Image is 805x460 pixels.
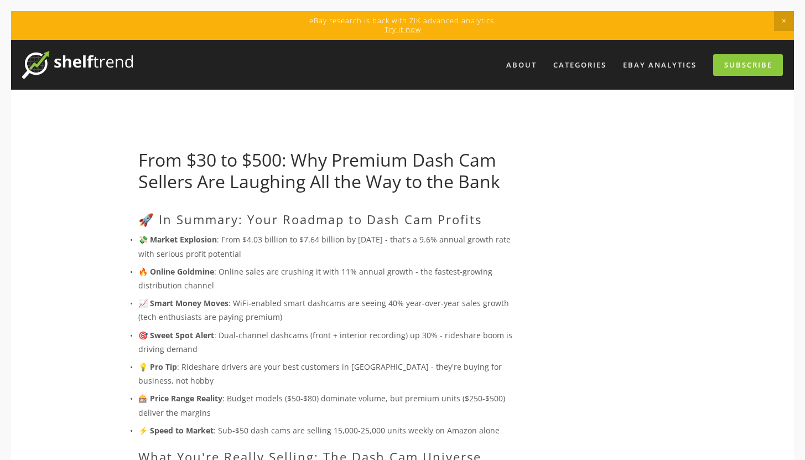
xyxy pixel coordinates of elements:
[385,24,421,34] a: Try it now
[138,328,526,356] p: : Dual-channel dashcams (front + interior recording) up 30% - rideshare boom is driving demand
[138,425,214,436] strong: ⚡ Speed to Market
[138,423,526,437] p: : Sub-$50 dash cams are selling 15,000-25,000 units weekly on Amazon alone
[713,54,783,76] a: Subscribe
[774,11,794,31] span: Close Announcement
[138,298,228,308] strong: 📈 Smart Money Moves
[138,212,526,226] h2: 🚀 In Summary: Your Roadmap to Dash Cam Profits
[546,56,614,74] div: Categories
[138,265,526,292] p: : Online sales are crushing it with 11% annual growth - the fastest-growing distribution channel
[138,330,214,340] strong: 🎯 Sweet Spot Alert
[138,148,500,193] a: From $30 to $500: Why Premium Dash Cam Sellers Are Laughing All the Way to the Bank
[138,360,526,387] p: : Rideshare drivers are your best customers in [GEOGRAPHIC_DATA] - they're buying for business, n...
[616,56,704,74] a: eBay Analytics
[499,56,544,74] a: About
[138,234,217,245] strong: 💸 Market Explosion
[138,266,214,277] strong: 🔥 Online Goldmine
[138,393,222,404] strong: 🎰 Price Range Reality
[138,361,177,372] strong: 💡 Pro Tip
[22,51,133,79] img: ShelfTrend
[138,232,526,260] p: : From $4.03 billion to $7.64 billion by [DATE] - that's a 9.6% annual growth rate with serious p...
[138,296,526,324] p: : WiFi-enabled smart dashcams are seeing 40% year-over-year sales growth (tech enthusiasts are pa...
[138,391,526,419] p: : Budget models ($50-$80) dominate volume, but premium units ($250-$500) deliver the margins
